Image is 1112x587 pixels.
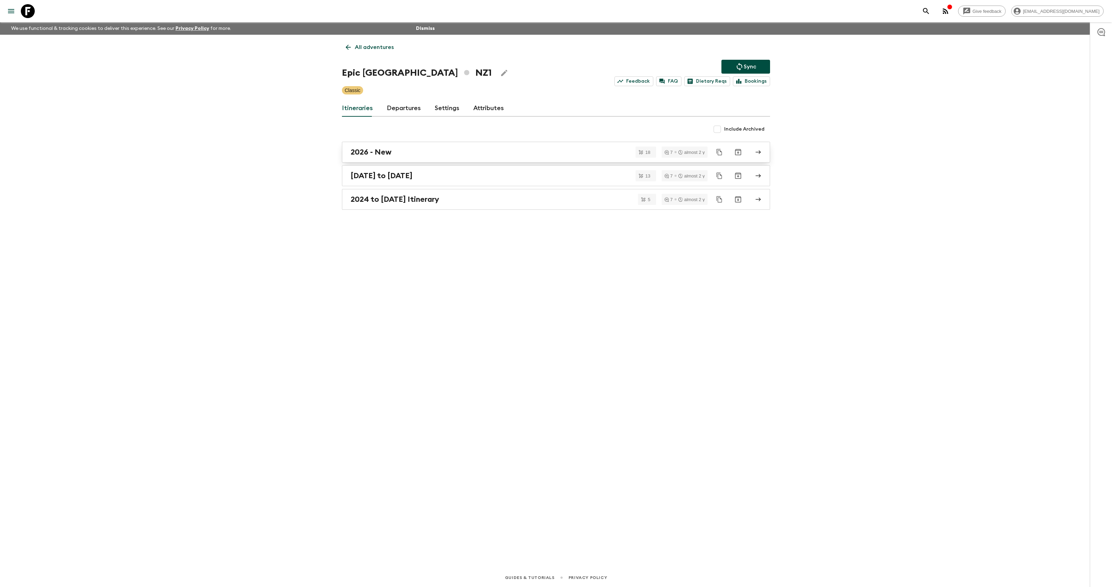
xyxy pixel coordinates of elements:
[569,574,607,581] a: Privacy Policy
[355,43,394,51] p: All adventures
[342,189,770,210] a: 2024 to [DATE] Itinerary
[969,9,1005,14] span: Give feedback
[435,100,459,117] a: Settings
[641,150,654,155] span: 18
[958,6,1006,17] a: Give feedback
[4,4,18,18] button: menu
[731,192,745,206] button: Archive
[721,60,770,74] button: Sync adventure departures to the booking engine
[641,174,654,178] span: 13
[1011,6,1104,17] div: [EMAIL_ADDRESS][DOMAIN_NAME]
[919,4,933,18] button: search adventures
[664,197,673,202] div: 7
[473,100,504,117] a: Attributes
[731,169,745,183] button: Archive
[342,66,492,80] h1: Epic [GEOGRAPHIC_DATA] NZ1
[351,195,439,204] h2: 2024 to [DATE] Itinerary
[8,22,234,35] p: We use functional & tracking cookies to deliver this experience. See our for more.
[342,142,770,163] a: 2026 - New
[713,170,726,182] button: Duplicate
[497,66,511,80] button: Edit Adventure Title
[733,76,770,86] a: Bookings
[656,76,681,86] a: FAQ
[664,174,673,178] div: 7
[345,87,360,94] p: Classic
[342,165,770,186] a: [DATE] to [DATE]
[351,171,412,180] h2: [DATE] to [DATE]
[351,148,392,157] h2: 2026 - New
[744,63,756,71] p: Sync
[175,26,209,31] a: Privacy Policy
[342,100,373,117] a: Itineraries
[684,76,730,86] a: Dietary Reqs
[387,100,421,117] a: Departures
[731,145,745,159] button: Archive
[644,197,654,202] span: 5
[678,197,705,202] div: almost 2 y
[414,24,436,33] button: Dismiss
[713,146,726,158] button: Duplicate
[342,40,398,54] a: All adventures
[1019,9,1103,14] span: [EMAIL_ADDRESS][DOMAIN_NAME]
[713,193,726,206] button: Duplicate
[724,126,764,133] span: Include Archived
[614,76,653,86] a: Feedback
[505,574,555,581] a: Guides & Tutorials
[678,174,705,178] div: almost 2 y
[678,150,705,155] div: almost 2 y
[664,150,673,155] div: 7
